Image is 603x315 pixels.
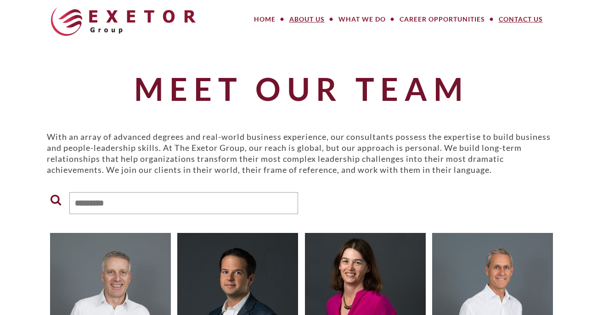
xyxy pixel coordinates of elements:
a: Home [247,10,282,28]
img: The Exetor Group [51,7,196,36]
h1: Meet Our Team [47,72,557,106]
a: What We Do [332,10,393,28]
a: Contact Us [492,10,550,28]
a: About Us [282,10,332,28]
p: With an array of advanced degrees and real-world business experience, our consultants possess the... [47,131,557,175]
a: Career Opportunities [393,10,492,28]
